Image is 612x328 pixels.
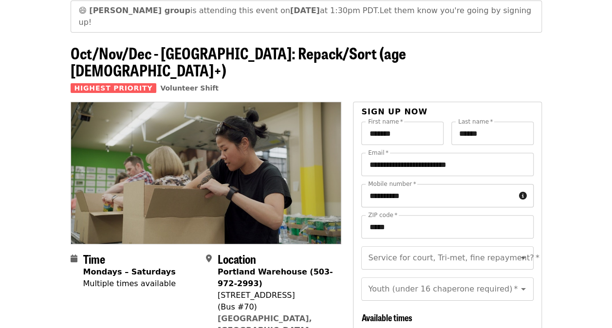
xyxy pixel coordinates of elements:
[218,267,333,288] strong: Portland Warehouse (503-972-2993)
[71,41,406,81] span: Oct/Nov/Dec - [GEOGRAPHIC_DATA]: Repack/Sort (age [DEMOGRAPHIC_DATA]+)
[451,122,534,145] input: Last name
[83,250,105,267] span: Time
[361,107,427,116] span: Sign up now
[368,150,389,156] label: Email
[89,6,379,15] span: is attending this event on at 1:30pm PDT.
[368,181,416,187] label: Mobile number
[71,102,341,243] img: Oct/Nov/Dec - Portland: Repack/Sort (age 8+) organized by Oregon Food Bank
[218,301,334,313] div: (Bus #70)
[218,290,334,301] div: [STREET_ADDRESS]
[79,6,87,15] span: grinning face emoji
[83,278,176,290] div: Multiple times available
[361,153,533,176] input: Email
[517,282,530,296] button: Open
[517,251,530,265] button: Open
[290,6,320,15] strong: [DATE]
[71,254,77,263] i: calendar icon
[368,212,397,218] label: ZIP code
[218,250,256,267] span: Location
[89,6,190,15] strong: [PERSON_NAME] group
[83,267,176,276] strong: Mondays – Saturdays
[368,119,403,125] label: First name
[71,83,157,93] span: Highest Priority
[519,191,527,200] i: circle-info icon
[361,122,444,145] input: First name
[361,184,515,207] input: Mobile number
[458,119,493,125] label: Last name
[361,311,412,324] span: Available times
[361,215,533,238] input: ZIP code
[160,84,219,92] a: Volunteer Shift
[206,254,212,263] i: map-marker-alt icon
